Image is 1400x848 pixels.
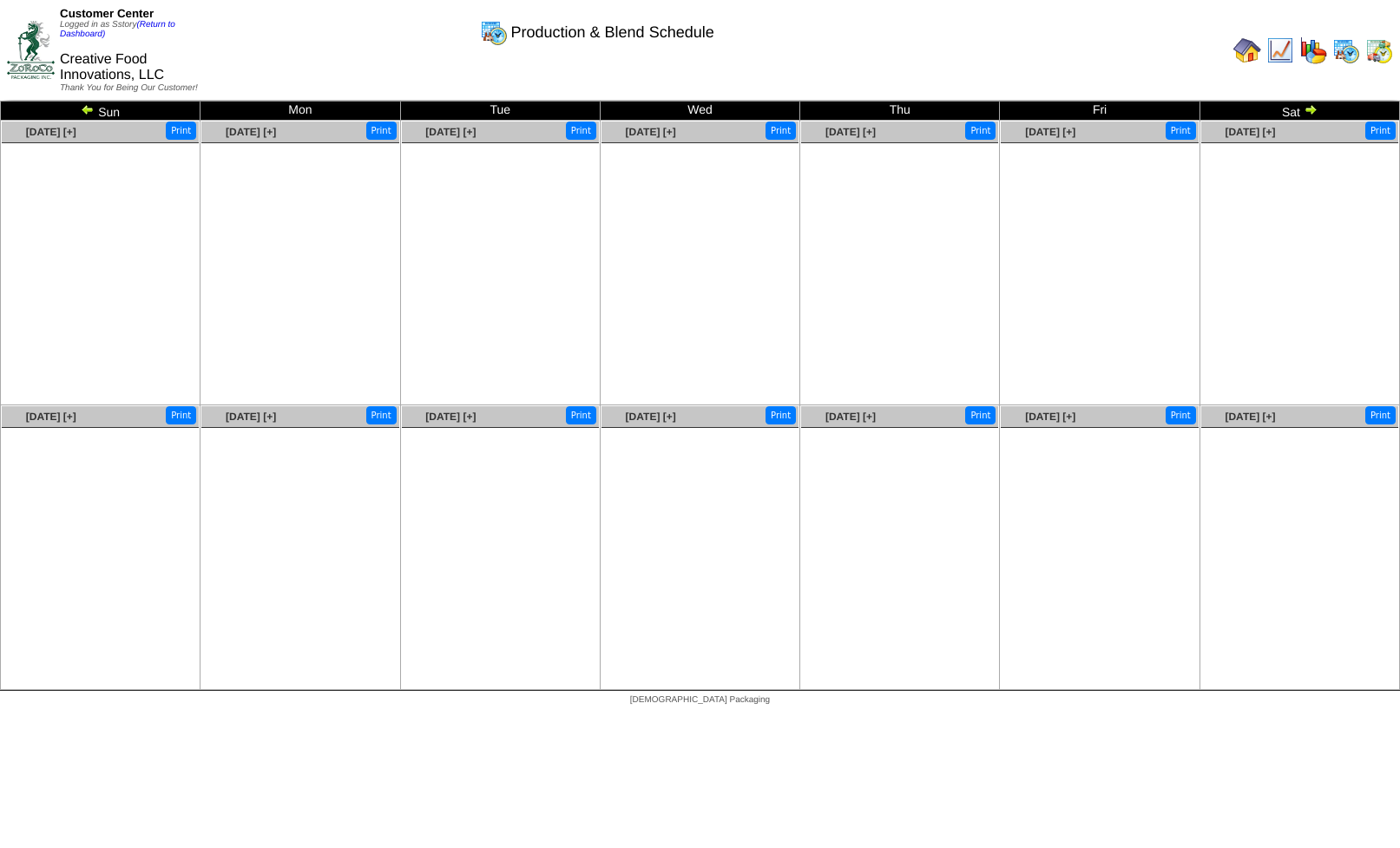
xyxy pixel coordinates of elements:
[566,406,596,424] button: Print
[1365,36,1393,64] img: calendarinout.gif
[226,411,276,423] a: [DATE] [+]
[60,83,198,93] span: Thank You for Being Our Customer!
[1200,102,1399,121] td: Sat
[1365,122,1396,140] button: Print
[60,20,175,39] span: Logged in as Sstory
[1365,406,1396,424] button: Print
[60,52,164,82] span: Creative Food Innovations, LLC
[511,23,714,42] span: Production & Blend Schedule
[1304,102,1318,116] img: arrowright.gif
[26,411,76,423] a: [DATE] [+]
[7,21,55,79] img: ZoRoCo_Logo(Green%26Foil)%20jpg.webp
[26,126,76,138] a: [DATE] [+]
[60,20,175,39] a: (Return to Dashboard)
[81,102,95,116] img: arrowleft.gif
[1,102,200,121] td: Sun
[480,18,508,46] img: calendarprod.gif
[425,126,476,138] a: [DATE] [+]
[600,102,799,121] td: Wed
[1000,102,1200,121] td: Fri
[166,122,196,140] button: Print
[200,102,400,121] td: Mon
[626,126,676,138] a: [DATE] [+]
[825,411,876,423] a: [DATE] [+]
[166,406,196,424] button: Print
[1225,411,1275,423] a: [DATE] [+]
[60,7,154,20] span: Customer Center
[965,406,996,424] button: Print
[1166,122,1196,140] button: Print
[1332,36,1360,64] img: calendarprod.gif
[1166,406,1196,424] button: Print
[366,122,397,140] button: Print
[566,122,596,140] button: Print
[766,406,796,424] button: Print
[1225,126,1275,138] a: [DATE] [+]
[1233,36,1261,64] img: home.gif
[825,126,876,138] a: [DATE] [+]
[626,411,676,423] a: [DATE] [+]
[425,411,476,423] a: [DATE] [+]
[965,122,996,140] button: Print
[1299,36,1327,64] img: graph.gif
[366,406,397,424] button: Print
[766,122,796,140] button: Print
[226,126,276,138] a: [DATE] [+]
[1025,126,1075,138] a: [DATE] [+]
[800,102,1000,121] td: Thu
[400,102,600,121] td: Tue
[1266,36,1294,64] img: line_graph.gif
[1025,411,1075,423] a: [DATE] [+]
[630,695,770,705] span: [DEMOGRAPHIC_DATA] Packaging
